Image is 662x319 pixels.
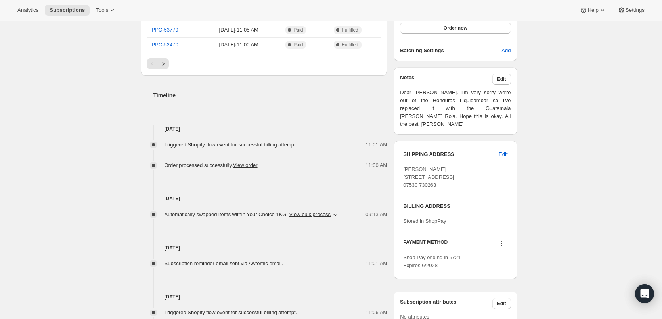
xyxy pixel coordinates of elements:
button: View bulk process [289,211,331,217]
span: 11:01 AM [365,260,387,268]
span: Shop Pay ending in 5721 Expires 6/2028 [403,254,461,268]
a: PPC-53779 [152,27,178,33]
button: Automatically swapped items within Your Choice 1KG. View bulk process [160,208,344,221]
h3: Notes [400,74,492,85]
span: Triggered Shopify flow event for successful billing attempt. [165,142,297,148]
h2: Timeline [153,91,388,99]
span: 11:06 AM [365,309,387,317]
button: Analytics [13,5,43,16]
a: View order [233,162,258,168]
h3: SHIPPING ADDRESS [403,150,499,158]
span: [DATE] · 11:00 AM [205,41,273,49]
span: Analytics [17,7,38,13]
h3: BILLING ADDRESS [403,202,507,210]
h3: Subscription attributes [400,298,492,309]
button: Edit [492,298,511,309]
span: Edit [497,76,506,82]
button: Subscriptions [45,5,90,16]
span: Edit [497,300,506,307]
span: Fulfilled [342,27,358,33]
h6: Batching Settings [400,47,501,55]
span: [DATE] · 11:05 AM [205,26,273,34]
span: Help [587,7,598,13]
button: Add [497,44,515,57]
h4: [DATE] [141,125,388,133]
button: Settings [613,5,649,16]
span: Order now [444,25,467,31]
span: Dear [PERSON_NAME]. I'm very sorry we're out of the Honduras Liquidambar so I've replaced it with... [400,89,511,128]
h4: [DATE] [141,244,388,252]
button: Edit [494,148,512,161]
span: Settings [626,7,645,13]
span: 11:01 AM [365,141,387,149]
span: Paid [293,42,303,48]
h3: PAYMENT METHOD [403,239,448,250]
span: Automatically swapped items within Your Choice 1KG . [165,211,331,218]
h4: [DATE] [141,293,388,301]
span: Subscriptions [50,7,85,13]
a: PPC-52470 [152,42,178,47]
span: [PERSON_NAME] [STREET_ADDRESS] 07530 730263 [403,166,454,188]
span: 11:00 AM [365,161,387,169]
span: Stored in ShopPay [403,218,446,224]
span: Add [501,47,511,55]
button: Edit [492,74,511,85]
span: Subscription reminder email sent via Awtomic email. [165,260,283,266]
span: Edit [499,150,507,158]
span: Fulfilled [342,42,358,48]
nav: Pagination [147,58,381,69]
button: Order now [400,23,511,34]
div: Open Intercom Messenger [635,284,654,303]
button: Help [575,5,611,16]
span: Tools [96,7,108,13]
span: Paid [293,27,303,33]
span: 09:13 AM [365,211,387,218]
span: Order processed successfully. [165,162,258,168]
span: Triggered Shopify flow event for successful billing attempt. [165,310,297,315]
button: Next [158,58,169,69]
button: Tools [91,5,121,16]
h4: [DATE] [141,195,388,203]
